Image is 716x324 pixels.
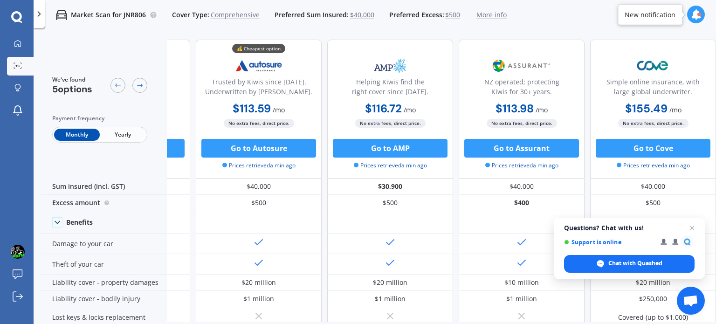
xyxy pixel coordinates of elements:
[243,294,274,303] div: $1 million
[201,139,316,158] button: Go to Autosure
[389,10,444,20] span: Preferred Excess:
[564,224,695,232] span: Questions? Chat with us!
[485,161,558,170] span: Prices retrieved a min ago
[41,234,167,254] div: Damage to your car
[196,179,322,195] div: $40,000
[222,161,296,170] span: Prices retrieved a min ago
[54,129,100,141] span: Monthly
[445,10,460,20] span: $500
[365,101,402,116] b: $116.72
[373,278,407,287] div: $20 million
[241,278,276,287] div: $20 million
[172,10,209,20] span: Cover Type:
[228,54,289,77] img: Autosure.webp
[618,313,688,322] div: Covered (up to $1,000)
[596,139,710,158] button: Go to Cove
[625,101,668,116] b: $155.49
[459,195,585,211] div: $400
[476,10,507,20] span: More info
[354,161,427,170] span: Prices retrieved a min ago
[224,119,294,128] span: No extra fees, direct price.
[618,119,688,128] span: No extra fees, direct price.
[196,195,322,211] div: $500
[333,139,447,158] button: Go to AMP
[639,294,667,303] div: $250,000
[375,294,406,303] div: $1 million
[564,239,654,246] span: Support is online
[487,119,557,128] span: No extra fees, direct price.
[41,195,167,211] div: Excess amount
[491,54,552,77] img: Assurant.png
[590,195,716,211] div: $500
[52,114,147,123] div: Payment frequency
[504,278,539,287] div: $10 million
[56,9,67,21] img: car.f15378c7a67c060ca3f3.svg
[41,291,167,307] div: Liability cover - bodily injury
[66,218,93,227] div: Benefits
[233,101,271,116] b: $113.59
[355,119,426,128] span: No extra fees, direct price.
[459,179,585,195] div: $40,000
[467,77,577,100] div: NZ operated; protecting Kiwis for 30+ years.
[608,259,662,268] span: Chat with Quashed
[536,105,548,114] span: / mo
[404,105,416,114] span: / mo
[617,161,690,170] span: Prices retrieved a min ago
[564,255,695,273] span: Chat with Quashed
[636,278,670,287] div: $20 million
[496,101,534,116] b: $113.98
[464,139,579,158] button: Go to Assurant
[232,44,285,53] div: 💰 Cheapest option
[327,195,453,211] div: $500
[506,294,537,303] div: $1 million
[625,10,675,19] div: New notification
[11,245,25,259] img: ACg8ocJXjctPtsVrCoGSXgcjkyMkd40qHS8U-KxHRFhD-r8odbQ=s96-c
[52,83,92,95] span: 5 options
[359,54,421,77] img: AMP.webp
[275,10,349,20] span: Preferred Sum Insured:
[273,105,285,114] span: / mo
[204,77,314,100] div: Trusted by Kiwis since [DATE]. Underwritten by [PERSON_NAME].
[590,179,716,195] div: $40,000
[350,10,374,20] span: $40,000
[335,77,445,100] div: Helping Kiwis find the right cover since [DATE].
[41,254,167,275] div: Theft of your car
[41,179,167,195] div: Sum insured (incl. GST)
[669,105,682,114] span: / mo
[622,54,684,77] img: Cove.webp
[41,275,167,291] div: Liability cover - property damages
[327,179,453,195] div: $30,900
[71,10,146,20] p: Market Scan for JNR806
[100,129,145,141] span: Yearly
[52,76,92,84] span: We've found
[211,10,260,20] span: Comprehensive
[598,77,708,100] div: Simple online insurance, with large global underwriter.
[677,287,705,315] a: Open chat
